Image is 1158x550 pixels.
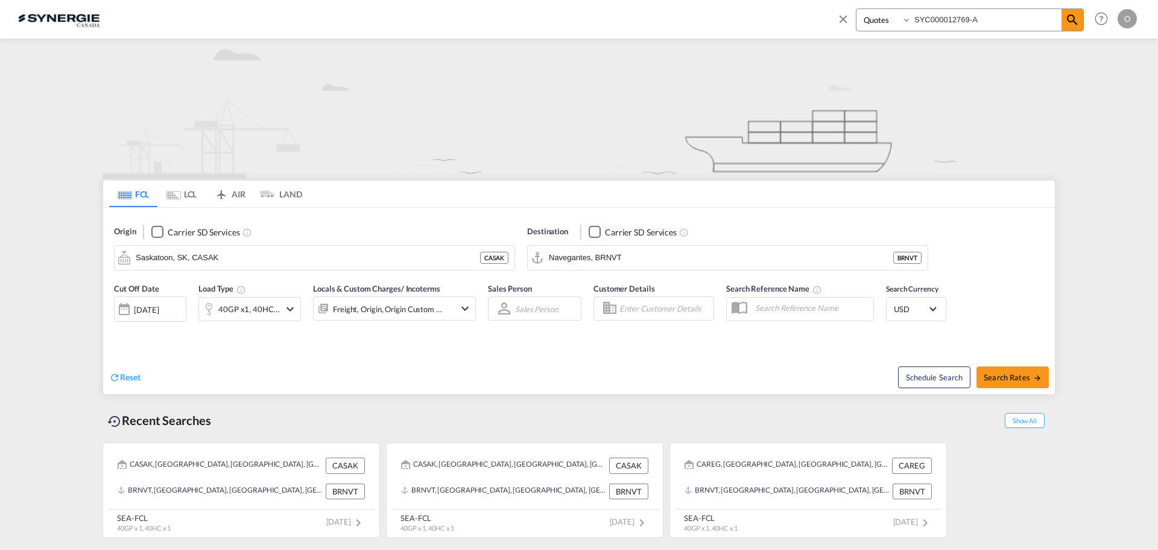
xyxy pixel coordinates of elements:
[206,181,254,207] md-tab-item: AIR
[114,296,186,322] div: [DATE]
[351,516,365,530] md-icon: icon-chevron-right
[326,517,365,526] span: [DATE]
[115,246,514,270] md-input-container: Saskatoon, SK, CASAK
[886,284,938,293] span: Search Currency
[242,228,252,237] md-icon: Unchecked: Search for CY (Container Yard) services for all selected carriers.Checked : Search for...
[837,12,850,25] md-icon: icon-close
[109,181,157,207] md-tab-item: FCL
[283,302,297,316] md-icon: icon-chevron-down
[1118,9,1137,28] div: O
[386,443,663,538] recent-search-card: CASAK, [GEOGRAPHIC_DATA], [GEOGRAPHIC_DATA], [GEOGRAPHIC_DATA], [GEOGRAPHIC_DATA], [GEOGRAPHIC_DA...
[685,458,889,473] div: CAREG, Regina, SK, Canada, North America, Americas
[151,226,239,238] md-checkbox: Checkbox No Ink
[619,299,710,318] input: Enter Customer Details
[610,517,649,526] span: [DATE]
[527,226,568,238] span: Destination
[401,284,440,293] span: / Incoterms
[514,300,560,318] md-select: Sales Person
[157,181,206,207] md-tab-item: LCL
[893,252,922,264] div: BRNVT
[326,484,365,499] div: BRNVT
[685,484,890,499] div: BRNVT, Navegantes, Brazil, South America, Americas
[18,5,100,33] img: 1f56c880d42311ef80fc7dca854c8e59.png
[984,373,1042,382] span: Search Rates
[488,284,532,293] span: Sales Person
[401,484,606,499] div: BRNVT, Navegantes, Brazil, South America, Americas
[480,252,508,264] div: CASAK
[107,414,122,429] md-icon: icon-backup-restore
[109,372,120,383] md-icon: icon-refresh
[893,300,940,318] md-select: Select Currency: $ USDUnited States Dollar
[109,371,141,385] div: icon-refreshReset
[1061,9,1083,31] span: icon-magnify
[103,39,1055,179] img: new-FCL.png
[669,443,947,538] recent-search-card: CAREG, [GEOGRAPHIC_DATA], [GEOGRAPHIC_DATA], [GEOGRAPHIC_DATA], [GEOGRAPHIC_DATA], [GEOGRAPHIC_DA...
[400,513,454,523] div: SEA-FCL
[118,458,323,473] div: CASAK, Saskatoon, SK, Canada, North America, Americas
[333,301,443,318] div: Freight Origin Origin Custom Destination Destination Custom Factory Stuffing
[1033,374,1042,382] md-icon: icon-arrow-right
[103,407,216,434] div: Recent Searches
[254,181,302,207] md-tab-item: LAND
[136,249,480,267] input: Search by Port
[528,246,928,270] md-input-container: Navegantes, BRNVT
[109,181,302,207] md-pagination-wrapper: Use the left and right arrow keys to navigate between tabs
[198,297,301,321] div: 40GP x1 40HC x1icon-chevron-down
[103,443,380,538] recent-search-card: CASAK, [GEOGRAPHIC_DATA], [GEOGRAPHIC_DATA], [GEOGRAPHIC_DATA], [GEOGRAPHIC_DATA], [GEOGRAPHIC_DA...
[749,299,873,317] input: Search Reference Name
[236,285,246,295] md-icon: Select multiple loads to view rates
[313,296,476,321] div: Freight Origin Origin Custom Destination Destination Custom Factory Stuffingicon-chevron-down
[634,516,649,530] md-icon: icon-chevron-right
[118,484,323,499] div: BRNVT, Navegantes, Brazil, South America, Americas
[168,226,239,238] div: Carrier SD Services
[609,484,648,499] div: BRNVT
[589,226,677,238] md-checkbox: Checkbox No Ink
[893,484,932,499] div: BRNVT
[894,304,928,315] span: USD
[549,249,893,267] input: Search by Port
[837,8,856,37] span: icon-close
[684,513,738,523] div: SEA-FCL
[114,321,123,337] md-datepicker: Select
[976,366,1049,388] button: Search Ratesicon-arrow-right
[679,228,689,237] md-icon: Unchecked: Search for CY (Container Yard) services for all selected carriers.Checked : Search for...
[117,513,171,523] div: SEA-FCL
[400,524,454,532] span: 40GP x 1, 40HC x 1
[117,524,171,532] span: 40GP x 1, 40HC x 1
[458,301,472,316] md-icon: icon-chevron-down
[114,226,136,238] span: Origin
[103,208,1055,394] div: Origin Checkbox No InkUnchecked: Search for CY (Container Yard) services for all selected carrier...
[401,458,606,473] div: CASAK, Saskatoon, SK, Canada, North America, Americas
[1091,8,1118,30] div: Help
[218,301,280,318] div: 40GP x1 40HC x1
[1065,13,1080,27] md-icon: icon-magnify
[893,517,932,526] span: [DATE]
[114,284,159,293] span: Cut Off Date
[918,516,932,530] md-icon: icon-chevron-right
[120,372,141,382] span: Reset
[609,458,648,473] div: CASAK
[911,9,1061,30] input: Enter Quotation Number
[313,284,440,293] span: Locals & Custom Charges
[605,226,677,238] div: Carrier SD Services
[214,187,229,196] md-icon: icon-airplane
[892,458,932,473] div: CAREG
[812,285,822,295] md-icon: Your search will be saved by the below given name
[898,366,970,388] button: Note: By default Schedule search will only considerorigin ports, destination ports and cut off da...
[593,284,654,293] span: Customer Details
[326,458,365,473] div: CASAK
[726,284,822,293] span: Search Reference Name
[684,524,738,532] span: 40GP x 1, 40HC x 1
[198,284,246,293] span: Load Type
[1005,413,1045,428] span: Show All
[134,304,159,315] div: [DATE]
[1091,8,1112,29] span: Help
